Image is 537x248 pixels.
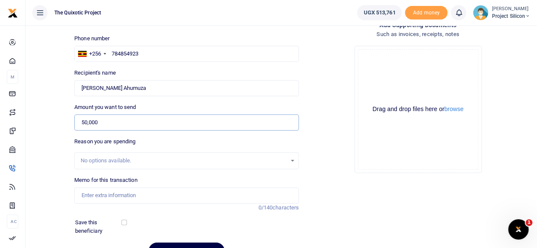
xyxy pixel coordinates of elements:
a: logo-small logo-large logo-large [8,9,18,16]
input: Loading name... [74,80,299,96]
span: Project Silicon [492,12,530,20]
label: Recipient's name [74,69,116,77]
iframe: Intercom live chat [508,219,529,240]
span: characters [273,204,299,211]
span: 0/140 [259,204,273,211]
label: Save this beneficiary [75,218,123,235]
span: Add money [405,6,447,20]
div: Uganda: +256 [75,46,109,61]
div: No options available. [81,156,287,165]
a: UGX 513,761 [357,5,402,20]
div: Drag and drop files here or [358,105,478,113]
input: Enter extra information [74,187,299,203]
img: logo-small [8,8,18,18]
div: File Uploader [354,46,482,173]
li: M [7,70,18,84]
h4: Such as invoices, receipts, notes [306,30,530,39]
small: [PERSON_NAME] [492,6,530,13]
input: UGX [74,114,299,131]
li: Wallet ballance [354,5,405,20]
label: Phone number [74,34,110,43]
input: Enter phone number [74,46,299,62]
a: profile-user [PERSON_NAME] Project Silicon [473,5,530,20]
label: Reason you are spending [74,137,135,146]
img: profile-user [473,5,488,20]
button: browse [444,106,464,112]
span: UGX 513,761 [363,8,395,17]
li: Ac [7,215,18,228]
li: Toup your wallet [405,6,447,20]
a: Add money [405,9,447,15]
div: +256 [89,50,101,58]
label: Amount you want to send [74,103,136,111]
span: 1 [526,219,532,226]
span: The Quixotic Project [51,9,104,17]
label: Memo for this transaction [74,176,138,184]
